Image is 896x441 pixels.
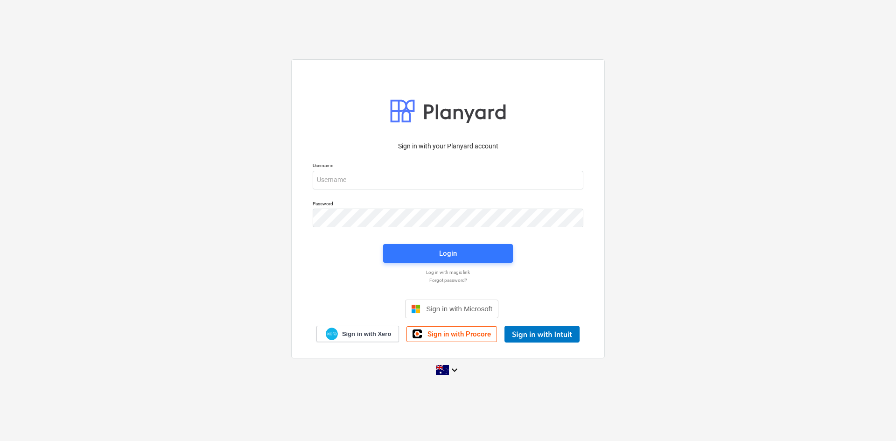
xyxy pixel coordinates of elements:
[383,244,513,263] button: Login
[406,326,497,342] a: Sign in with Procore
[316,326,399,342] a: Sign in with Xero
[313,141,583,151] p: Sign in with your Planyard account
[313,171,583,189] input: Username
[308,269,588,275] a: Log in with magic link
[313,162,583,170] p: Username
[439,247,457,259] div: Login
[308,277,588,283] a: Forgot password?
[411,304,420,314] img: Microsoft logo
[427,330,491,338] span: Sign in with Procore
[313,201,583,209] p: Password
[426,305,492,313] span: Sign in with Microsoft
[326,328,338,340] img: Xero logo
[449,364,460,376] i: keyboard_arrow_down
[342,330,391,338] span: Sign in with Xero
